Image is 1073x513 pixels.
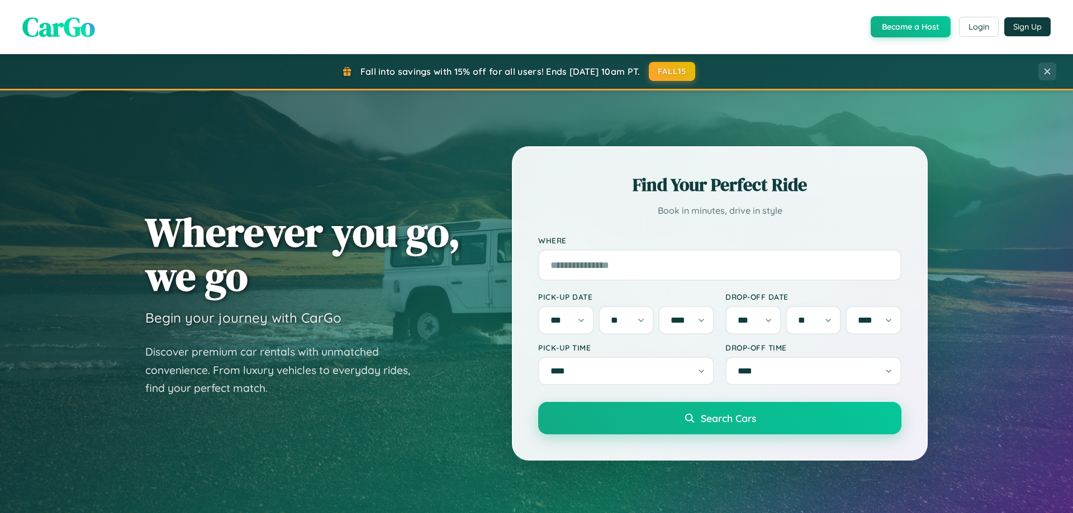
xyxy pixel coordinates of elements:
button: Become a Host [871,16,951,37]
span: Search Cars [701,412,756,424]
label: Drop-off Time [725,343,901,352]
span: Fall into savings with 15% off for all users! Ends [DATE] 10am PT. [360,66,640,77]
label: Pick-up Time [538,343,714,352]
button: Search Cars [538,402,901,434]
label: Pick-up Date [538,292,714,301]
button: FALL15 [649,62,696,81]
p: Discover premium car rentals with unmatched convenience. From luxury vehicles to everyday rides, ... [145,343,425,397]
label: Where [538,236,901,245]
p: Book in minutes, drive in style [538,203,901,219]
label: Drop-off Date [725,292,901,301]
h1: Wherever you go, we go [145,210,460,298]
button: Login [959,17,999,37]
h3: Begin your journey with CarGo [145,309,341,326]
button: Sign Up [1004,17,1051,36]
h2: Find Your Perfect Ride [538,172,901,197]
span: CarGo [22,8,95,45]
